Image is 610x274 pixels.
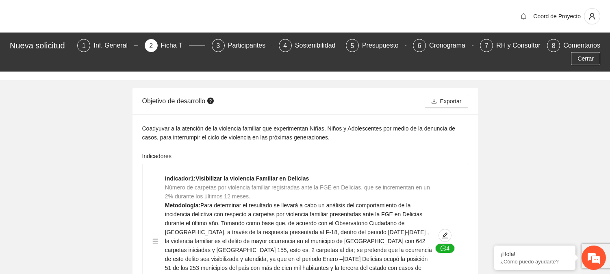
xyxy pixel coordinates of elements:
strong: Indicador 1 : Visibilizar la violencia Familiar en Delicias [165,175,309,182]
button: edit [439,229,452,242]
div: Cronograma [429,39,472,52]
div: 6Cronograma [413,39,473,52]
button: downloadExportar [425,95,468,108]
span: 6 [418,42,421,49]
span: menu [152,238,158,244]
span: bell [517,13,530,20]
span: 3 [216,42,220,49]
span: 2 [149,42,153,49]
div: Nueva solicitud [10,39,72,52]
button: message4 [435,244,455,253]
span: 8 [552,42,556,49]
strong: Metodología: [165,202,200,209]
div: Presupuesto [362,39,405,52]
button: Cerrar [571,52,600,65]
div: 2Ficha T [145,39,205,52]
span: 4 [283,42,287,49]
span: Coord de Proyecto [533,13,581,20]
div: ¡Hola! [500,251,569,257]
button: bell [517,10,530,23]
span: Cerrar [577,54,594,63]
button: user [584,8,600,24]
p: ¿Cómo puedo ayudarte? [500,259,569,265]
span: question-circle [207,98,214,104]
div: Comentarios [563,39,600,52]
div: Participantes [228,39,272,52]
span: Número de carpetas por violencia familiar registradas ante la FGE en Delicias, que se incrementan... [165,184,430,200]
span: 5 [350,42,354,49]
div: 5Presupuesto [346,39,406,52]
div: 4Sostenibilidad [279,39,339,52]
div: RH y Consultores [496,39,554,52]
div: 7RH y Consultores [480,39,541,52]
label: Indicadores [142,152,171,161]
div: 1Inf. General [77,39,138,52]
span: 7 [485,42,488,49]
div: Sostenibilidad [295,39,342,52]
span: 1 [82,42,86,49]
span: user [584,13,600,20]
div: Coadyuvar a la atención de la violencia familiar que experimentan Niñas, Niños y Adolescentes por... [142,124,468,142]
span: message [441,246,446,252]
span: download [431,98,437,105]
span: Objetivo de desarrollo [142,98,216,104]
div: Ficha T [161,39,189,52]
span: Exportar [440,97,462,106]
span: edit [439,232,451,239]
div: 8Comentarios [547,39,600,52]
div: 3Participantes [212,39,272,52]
div: Inf. General [93,39,134,52]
